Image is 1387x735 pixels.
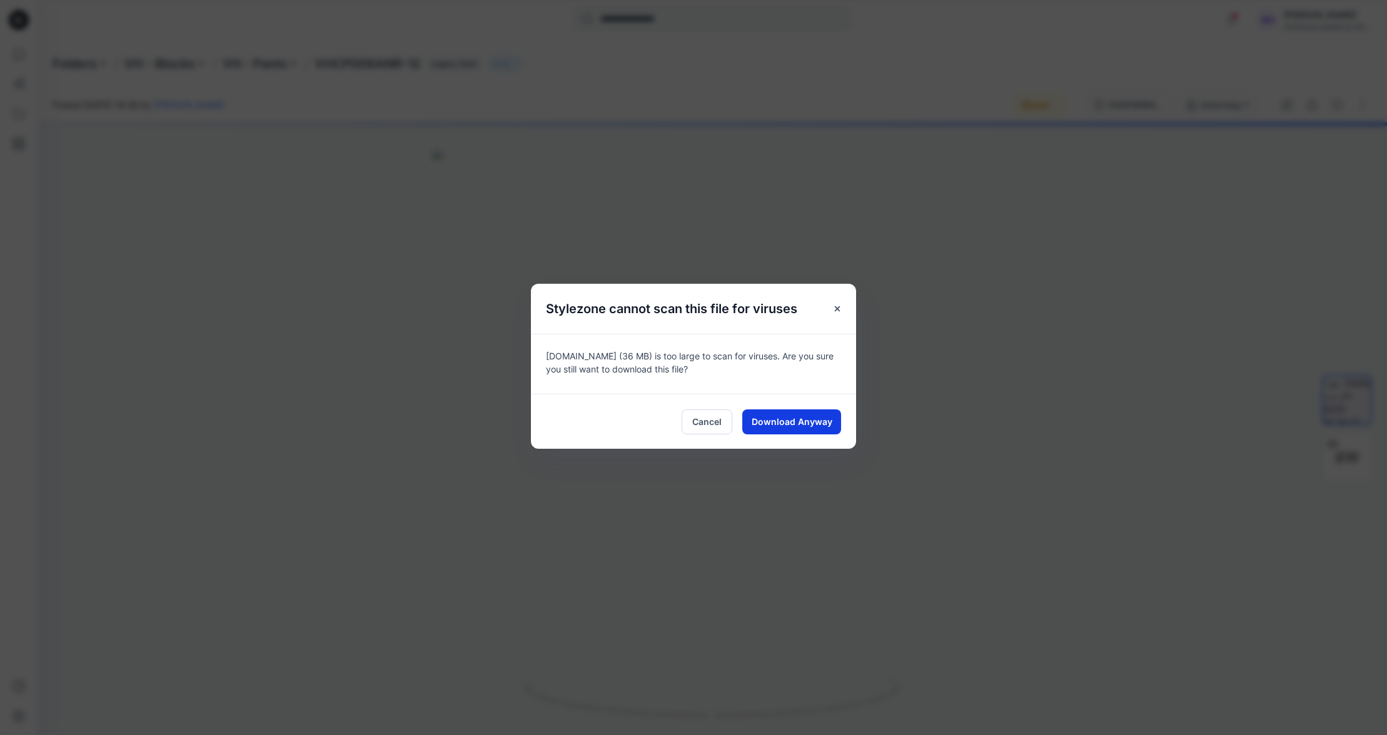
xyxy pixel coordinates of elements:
[682,409,732,434] button: Cancel
[531,284,812,334] h5: Stylezone cannot scan this file for viruses
[742,409,841,434] button: Download Anyway
[531,334,856,394] div: [DOMAIN_NAME] (36 MB) is too large to scan for viruses. Are you sure you still want to download t...
[826,297,849,320] button: Close
[752,415,832,428] span: Download Anyway
[692,415,722,428] span: Cancel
